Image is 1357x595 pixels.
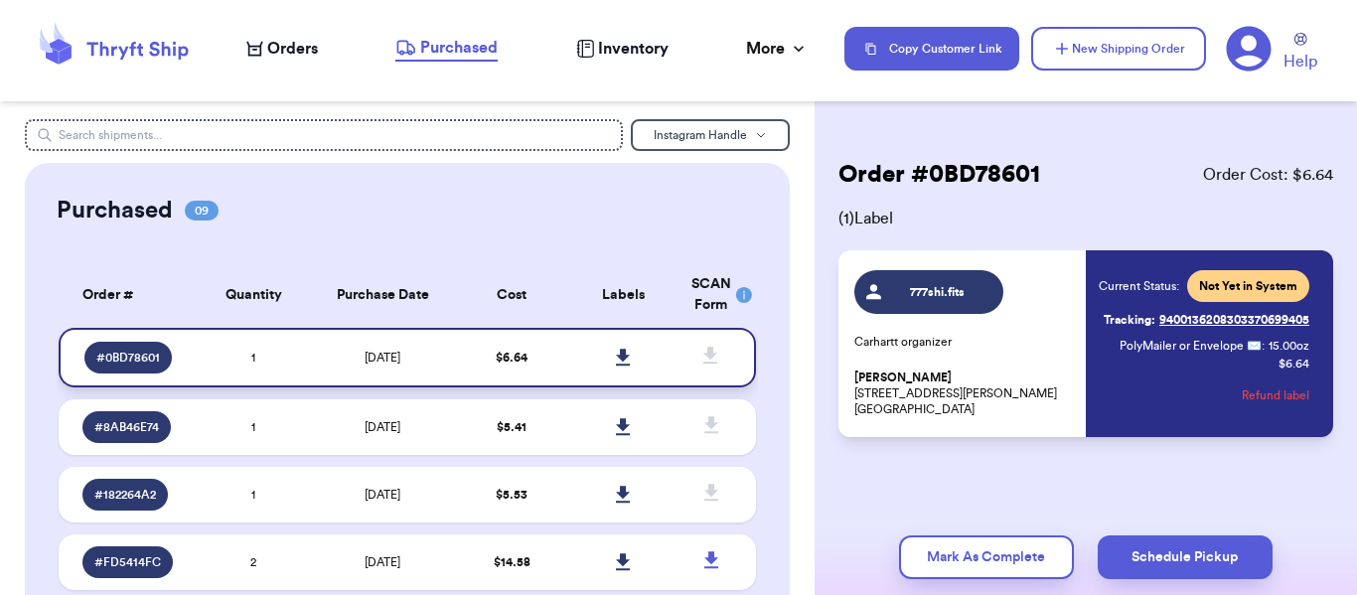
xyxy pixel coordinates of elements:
[365,489,400,501] span: [DATE]
[94,487,156,503] span: # 182264A2
[25,119,623,151] input: Search shipments...
[838,207,1333,230] span: ( 1 ) Label
[854,334,1074,350] p: Carhartt organizer
[456,262,567,328] th: Cost
[57,195,173,226] h2: Purchased
[691,274,732,316] div: SCAN Form
[250,556,256,568] span: 2
[251,352,255,364] span: 1
[1242,373,1309,417] button: Refund label
[395,36,498,62] a: Purchased
[267,37,318,61] span: Orders
[96,350,160,366] span: # 0BD78601
[1120,340,1262,352] span: PolyMailer or Envelope ✉️
[59,262,198,328] th: Order #
[251,421,255,433] span: 1
[1262,338,1265,354] span: :
[1283,33,1317,74] a: Help
[890,284,984,300] span: 777shi.fits
[631,119,790,151] button: Instagram Handle
[1098,535,1273,579] button: Schedule Pickup
[246,37,318,61] a: Orders
[854,370,1074,417] p: [STREET_ADDRESS][PERSON_NAME] [GEOGRAPHIC_DATA]
[497,421,527,433] span: $ 5.41
[1104,304,1309,336] a: Tracking:9400136208303370699405
[1203,163,1333,187] span: Order Cost: $ 6.64
[567,262,678,328] th: Labels
[844,27,1019,71] button: Copy Customer Link
[251,489,255,501] span: 1
[1283,50,1317,74] span: Help
[365,421,400,433] span: [DATE]
[1099,278,1179,294] span: Current Status:
[365,352,400,364] span: [DATE]
[1031,27,1206,71] button: New Shipping Order
[185,201,219,221] span: 09
[1199,278,1297,294] span: Not Yet in System
[576,37,669,61] a: Inventory
[1269,338,1309,354] span: 15.00 oz
[494,556,530,568] span: $ 14.58
[94,419,159,435] span: # 8AB46E74
[496,489,528,501] span: $ 5.53
[309,262,456,328] th: Purchase Date
[198,262,309,328] th: Quantity
[654,129,747,141] span: Instagram Handle
[420,36,498,60] span: Purchased
[365,556,400,568] span: [DATE]
[838,159,1040,191] h2: Order # 0BD78601
[899,535,1074,579] button: Mark As Complete
[1104,312,1155,328] span: Tracking:
[854,371,952,385] span: [PERSON_NAME]
[94,554,161,570] span: # FD5414FC
[1279,356,1309,372] p: $ 6.64
[598,37,669,61] span: Inventory
[496,352,528,364] span: $ 6.64
[746,37,809,61] div: More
